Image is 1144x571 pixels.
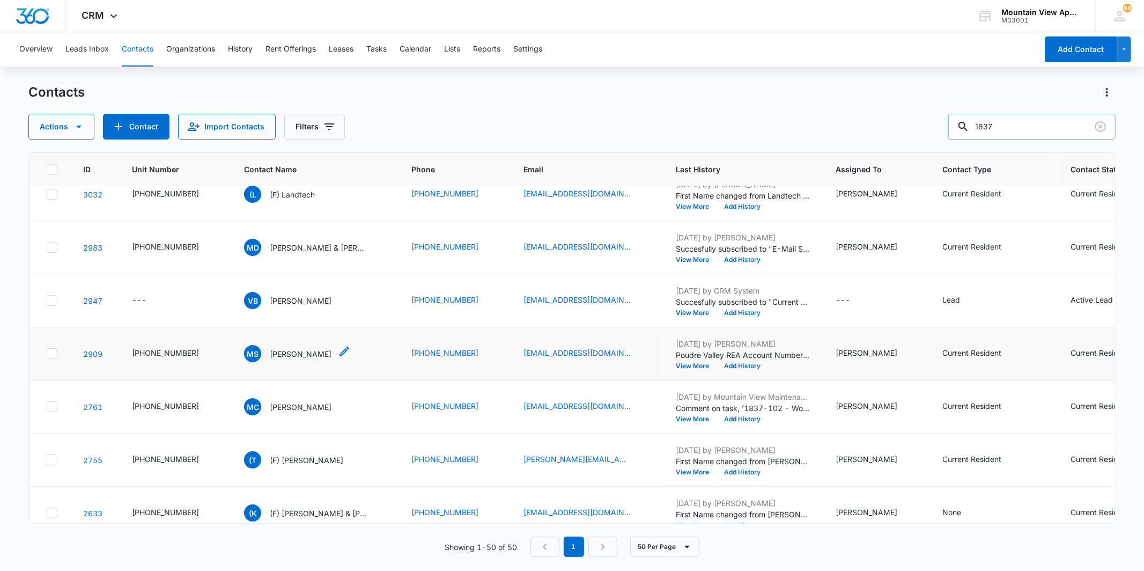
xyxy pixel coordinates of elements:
a: [EMAIL_ADDRESS][DOMAIN_NAME] [523,347,631,358]
button: Actions [1098,84,1116,101]
a: Navigate to contact details page for (F) Kevin Ross & Kaiya Akins [83,509,102,518]
button: Contacts [122,32,153,67]
p: [PERSON_NAME] [270,348,331,360]
p: [DATE] by Mountain View Maintenance [676,391,810,402]
a: [PHONE_NUMBER] [411,507,478,518]
button: Add Contact [1045,36,1117,62]
div: [PHONE_NUMBER] [132,241,199,252]
div: Current Resident [1071,507,1130,518]
div: [PERSON_NAME] [836,188,897,199]
div: Assigned To - Kent Hiller - Select to Edit Field [836,507,917,519]
input: Search Contacts [948,114,1116,140]
h1: Contacts [28,84,85,100]
span: (T [244,451,261,468]
div: --- [836,294,850,307]
div: Contact Name - (F) Kevin Ross & Kaiya Akins - Select to Edit Field [244,504,386,522]
div: Current Resident [942,453,1001,465]
p: [DATE] by [PERSON_NAME] [676,338,810,349]
p: Succesfully subscribed to "Current Residents ". [676,296,810,308]
div: notifications count [1123,4,1132,12]
a: Navigate to contact details page for (F) Landtech [83,190,102,199]
div: Contact Type - Current Resident - Select to Edit Field [942,453,1021,466]
button: View More [676,203,717,210]
div: Unit Number - 545-1837-203 - Select to Edit Field [132,241,218,254]
span: MC [244,398,261,415]
div: Assigned To - Kent Hiller - Select to Edit Field [836,347,917,360]
p: Succesfully subscribed to "E-Mail Subscribers". [676,243,810,254]
div: Contact Type - Current Resident - Select to Edit Field [942,347,1021,360]
div: Current Resident [942,400,1001,412]
span: Assigned To [836,164,901,175]
span: Unit Number [132,164,218,175]
div: Contact Name - Matthew Stone - Select to Edit Field [244,345,351,362]
button: Add History [717,257,768,263]
div: [PHONE_NUMBER] [132,347,199,358]
button: Add History [717,469,768,475]
span: Email [523,164,634,175]
button: Organizations [166,32,215,67]
button: Add History [717,363,768,369]
p: First Name changed from [PERSON_NAME] to (F) [PERSON_NAME]. [676,509,810,520]
div: [PHONE_NUMBER] [132,453,199,465]
button: Rent Offerings [265,32,316,67]
p: [PERSON_NAME] & [PERSON_NAME] [270,242,366,253]
button: 50 Per Page [630,537,699,557]
button: Add History [717,310,768,316]
button: Import Contacts [178,114,276,140]
a: [PHONE_NUMBER] [411,188,478,199]
a: [EMAIL_ADDRESS][DOMAIN_NAME] [523,188,631,199]
button: Add History [717,522,768,529]
p: Comment on task, '1837-102 - Work Order ' "Good to go here and space heaters have been picked up.... [676,402,810,414]
div: Phone - (857) 869-2519 - Select to Edit Field [411,294,498,307]
button: Reports [473,32,500,67]
button: Calendar [400,32,431,67]
div: Assigned To - - Select to Edit Field [836,294,869,307]
p: [DATE] by [PERSON_NAME] [676,444,810,456]
p: First Name changed from [PERSON_NAME] to (F) [PERSON_NAME]. [676,456,810,467]
div: Lead [942,294,960,305]
div: [PERSON_NAME] [836,507,897,518]
button: View More [676,363,717,369]
div: --- [132,294,146,307]
div: Unit Number - 545-1837-202 - Select to Edit Field [132,347,218,360]
div: Email - leahmichaeldoolittle@gmail.com - Select to Edit Field [523,241,650,254]
a: Navigate to contact details page for Maverick Contreras [83,402,102,412]
a: [PHONE_NUMBER] [411,347,478,358]
span: ID [83,164,91,175]
div: Unit Number - - Select to Edit Field [132,294,166,307]
a: Navigate to contact details page for (F) Travis Leggett [83,456,102,465]
div: Contact Name - Michael Doolittle & Leah Marty - Select to Edit Field [244,239,386,256]
div: [PERSON_NAME] [836,400,897,412]
span: Contact Name [244,164,370,175]
div: Unit Number - 545-1837-307 - Select to Edit Field [132,188,218,201]
div: Current Resident [1071,453,1130,465]
button: Clear [1092,118,1109,135]
button: Actions [28,114,94,140]
div: [PHONE_NUMBER] [132,188,199,199]
div: [PERSON_NAME] [836,347,897,358]
div: Email - maverickc6@live.com - Select to Edit Field [523,400,650,413]
div: Current Resident [942,347,1001,358]
div: Phone - (478) 919-7302 - Select to Edit Field [411,453,498,466]
a: [PHONE_NUMBER] [411,241,478,252]
button: View More [676,416,717,422]
div: Email - travis.leggett@outlook.com - Select to Edit Field [523,453,650,466]
span: MS [244,345,261,362]
div: Contact Name - Vaibhav Bansal - Select to Edit Field [244,292,351,309]
a: [EMAIL_ADDRESS][DOMAIN_NAME] [523,400,631,412]
div: Phone - (970) 237-1976 - Select to Edit Field [411,507,498,519]
button: View More [676,310,717,316]
nav: Pagination [530,537,617,557]
span: Last History [676,164,794,175]
div: Contact Name - (F) Travis Leggett - Select to Edit Field [244,451,363,468]
a: [PHONE_NUMBER] [411,294,478,305]
span: CRM [82,10,105,21]
div: Unit Number - 545-1837-306 - Select to Edit Field [132,507,218,519]
div: Assigned To - Kaitlyn Mendoza - Select to Edit Field [836,400,917,413]
div: [PERSON_NAME] [836,453,897,465]
div: Email - vaibhavb1996@gmail.com - Select to Edit Field [523,294,650,307]
button: Add History [717,416,768,422]
div: Current Resident [942,241,1001,252]
button: History [228,32,253,67]
button: Lists [444,32,460,67]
